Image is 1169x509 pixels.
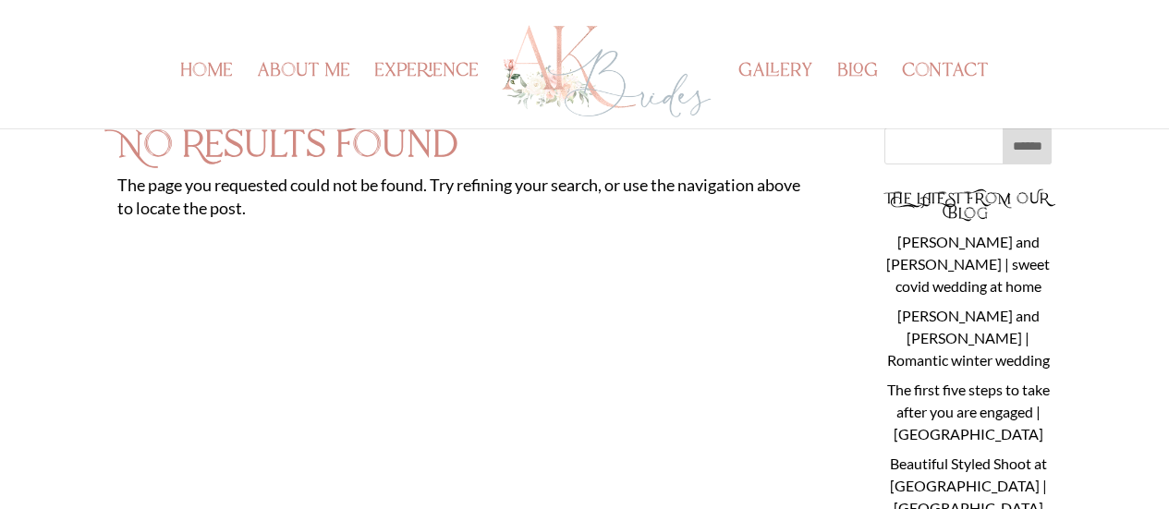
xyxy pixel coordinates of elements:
[738,65,813,128] a: gallery
[884,192,1052,231] h4: The Latest from Our Blog
[499,20,714,123] img: Los Angeles Wedding Planner - AK Brides
[117,127,806,174] h1: No Results Found
[886,233,1050,295] a: [PERSON_NAME] and [PERSON_NAME] | sweet covid wedding at home
[117,174,806,220] p: The page you requested could not be found. Try refining your search, or use the navigation above ...
[257,65,350,128] a: about me
[902,65,989,128] a: contact
[837,65,878,128] a: blog
[180,65,233,128] a: home
[887,307,1050,369] a: [PERSON_NAME] and [PERSON_NAME] | Romantic winter wedding
[374,65,479,128] a: experience
[887,381,1050,442] a: The first five steps to take after you are engaged | [GEOGRAPHIC_DATA]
